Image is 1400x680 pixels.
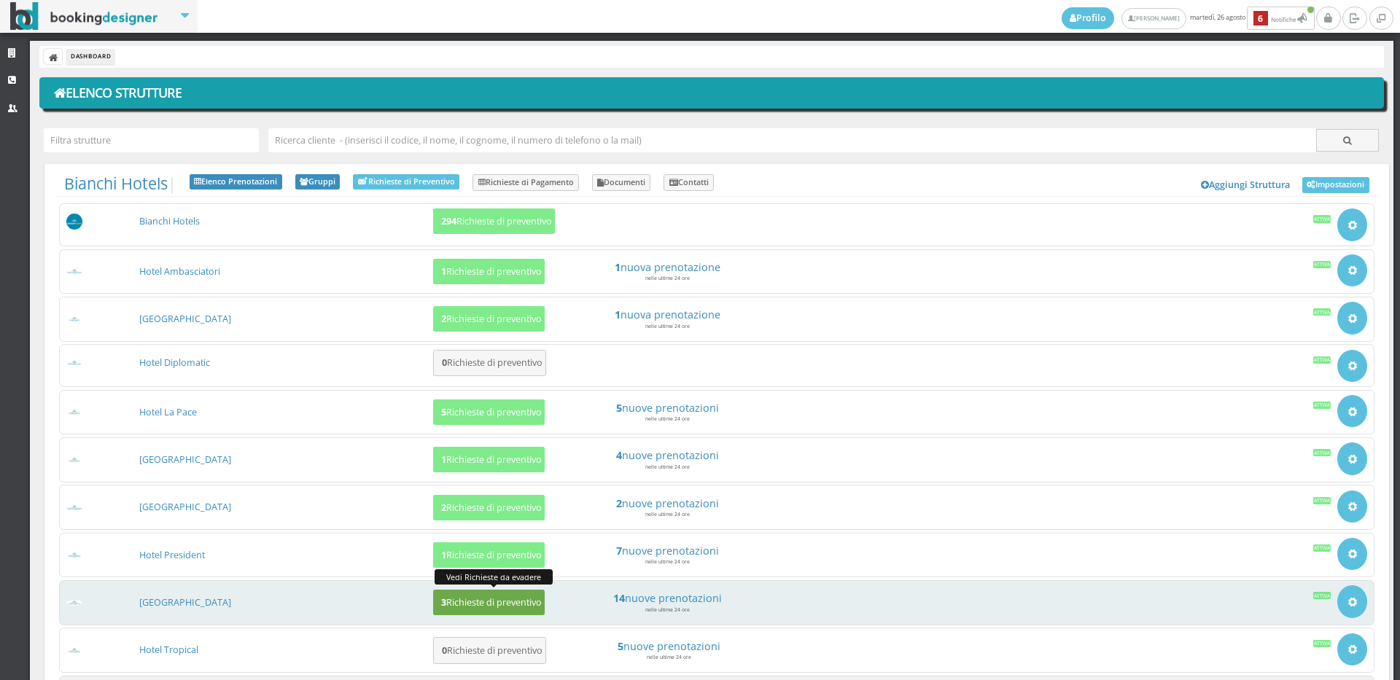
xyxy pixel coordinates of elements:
h4: nuove prenotazioni [556,592,779,604]
button: 1Richieste di preventivo [433,259,545,284]
h4: nuove prenotazioni [557,640,780,652]
a: 1nuova prenotazione [556,261,779,273]
button: 2Richieste di preventivo [433,306,545,332]
button: 5Richieste di preventivo [433,399,545,425]
div: Attiva [1313,308,1331,316]
img: f1a57c167d3611ed9c9d0608f5526cb6_max100.png [66,647,83,654]
a: Elenco Prenotazioni [190,174,282,190]
a: Contatti [664,174,714,192]
strong: 5 [616,401,622,415]
b: 5 [441,406,446,418]
a: Richieste di Pagamento [472,174,579,192]
img: da2a24d07d3611ed9c9d0608f5526cb6_max100.png [66,552,83,558]
input: Ricerca cliente - (inserisci il codice, il nome, il cognome, il numero di telefono o la mail) [268,128,1317,152]
img: ea773b7e7d3611ed9c9d0608f5526cb6_max100.png [66,600,83,606]
h5: Richieste di preventivo [437,407,542,418]
img: a22403af7d3611ed9c9d0608f5526cb6_max100.png [66,268,83,275]
img: d1a594307d3611ed9c9d0608f5526cb6_max100.png [66,504,83,511]
a: 7nuove prenotazioni [556,544,779,557]
a: 5nuove prenotazioni [557,640,780,652]
a: [GEOGRAPHIC_DATA] [139,453,231,466]
div: Attiva [1313,592,1331,599]
a: Bianchi Hotels [139,215,200,227]
h4: nuove prenotazioni [556,449,779,461]
b: 1 [441,453,446,466]
a: Aggiungi Struttura [1194,174,1299,196]
b: 0 [442,644,447,657]
strong: 7 [616,544,622,558]
h4: nuova prenotazione [556,308,779,321]
button: 0Richieste di preventivo [433,637,546,664]
b: 3 [441,596,446,609]
div: Attiva [1313,402,1331,409]
b: 2 [441,313,446,325]
a: [GEOGRAPHIC_DATA] [139,596,231,609]
a: Richieste di Preventivo [353,174,459,189]
small: nelle ultime 24 ore [645,558,690,565]
button: 2Richieste di preventivo [433,495,545,520]
a: Hotel President [139,549,205,561]
h4: nuove prenotazioni [556,497,779,509]
h5: Richieste di preventivo [437,597,542,608]
h5: Richieste di preventivo [437,266,542,277]
h5: Richieste di preventivo [437,502,542,513]
button: 294Richieste di preventivo [433,208,555,234]
button: 3Richieste di preventivo [433,590,545,615]
h5: Richieste di preventivo [437,454,542,465]
strong: 14 [613,591,625,605]
img: 56a3b5230dfa11eeb8a602419b1953d8_max100.png [66,214,83,230]
strong: 1 [615,308,621,321]
h5: Richieste di preventivo [437,645,542,656]
button: 1Richieste di preventivo [433,447,545,472]
h5: Richieste di preventivo [437,550,542,560]
img: baa77dbb7d3611ed9c9d0608f5526cb6_max100.png [66,360,83,367]
button: 6Notifiche [1247,7,1315,30]
h5: Richieste di preventivo [437,357,542,368]
b: 2 [441,501,446,514]
a: Hotel La Pace [139,406,197,418]
b: 0 [442,356,447,369]
a: 2nuove prenotazioni [556,497,779,509]
small: nelle ultime 24 ore [645,415,690,422]
button: 1Richieste di preventivo [433,542,545,568]
span: | [64,174,176,193]
strong: 1 [615,260,621,274]
strong: 5 [618,639,623,653]
small: nelle ultime 24 ore [645,606,690,613]
a: Hotel Tropical [139,644,198,656]
small: nelle ultime 24 ore [647,654,691,660]
img: c3084f9b7d3611ed9c9d0608f5526cb6_max100.png [66,409,83,415]
strong: 4 [616,448,622,462]
div: Attiva [1313,261,1331,268]
small: nelle ultime 24 ore [645,275,690,281]
a: 5nuove prenotazioni [556,402,779,414]
a: [PERSON_NAME] [1121,8,1186,29]
b: 1 [441,265,446,278]
small: nelle ultime 24 ore [645,464,690,470]
a: [GEOGRAPHIC_DATA] [139,313,231,325]
a: Bianchi Hotels [64,173,168,194]
span: martedì, 26 agosto [1062,7,1316,30]
a: Hotel Diplomatic [139,356,210,369]
input: Filtra strutture [44,128,259,152]
a: [GEOGRAPHIC_DATA] [139,501,231,513]
div: Attiva [1313,215,1331,222]
small: nelle ultime 24 ore [645,323,690,329]
b: 294 [441,215,456,227]
div: Attiva [1313,544,1331,552]
a: Impostazioni [1302,177,1369,193]
h5: Richieste di preventivo [437,313,542,324]
div: Attiva [1313,449,1331,456]
a: Hotel Ambasciatori [139,265,220,278]
img: BookingDesigner.com [10,2,158,31]
a: Documenti [592,174,651,192]
div: Attiva [1313,356,1331,364]
h4: nuova prenotazione [556,261,779,273]
button: 0Richieste di preventivo [433,350,546,377]
h4: nuove prenotazioni [556,402,779,414]
li: Dashboard [67,49,114,65]
a: 14nuove prenotazioni [556,592,779,604]
h1: Elenco Strutture [50,81,1374,106]
a: Profilo [1062,7,1114,29]
h5: Richieste di preventivo [437,216,552,227]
